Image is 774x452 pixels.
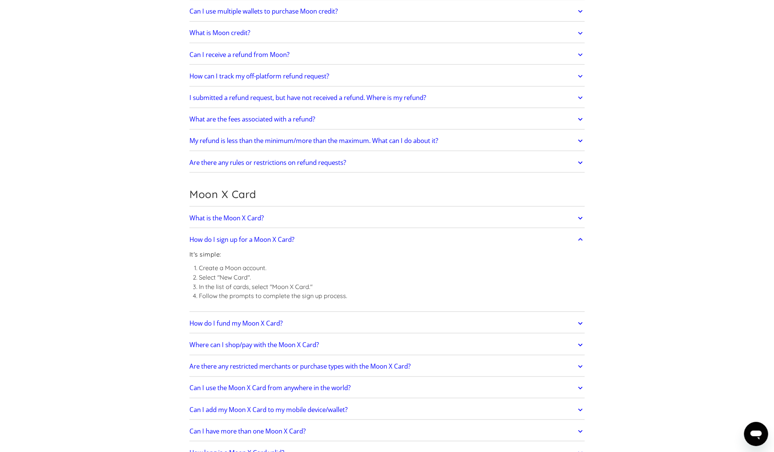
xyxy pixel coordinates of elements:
a: How can I track my off-platform refund request? [189,68,585,84]
h2: What are the fees associated with a refund? [189,115,315,123]
a: What are the fees associated with a refund? [189,111,585,127]
h2: How do I fund my Moon X Card? [189,320,283,327]
h2: Are there any restricted merchants or purchase types with the Moon X Card? [189,363,411,370]
h2: What is the Moon X Card? [189,214,264,222]
h2: How can I track my off-platform refund request? [189,72,329,80]
a: What is the Moon X Card? [189,210,585,226]
h2: My refund is less than the minimum/more than the maximum. What can I do about it? [189,137,438,145]
a: How do I fund my Moon X Card? [189,315,585,331]
li: Select "New Card". [199,273,347,282]
a: Can I receive a refund from Moon? [189,47,585,63]
li: In the list of cards, select "Moon X Card." [199,282,347,292]
p: It's simple: [189,250,347,259]
a: Can I use multiple wallets to purchase Moon credit? [189,3,585,19]
li: Create a Moon account. [199,263,347,273]
a: Can I use the Moon X Card from anywhere in the world? [189,380,585,396]
a: Can I have more than one Moon X Card? [189,423,585,439]
h2: I submitted a refund request, but have not received a refund. Where is my refund? [189,94,426,101]
a: Where can I shop/pay with the Moon X Card? [189,337,585,353]
a: Are there any rules or restrictions on refund requests? [189,155,585,171]
h2: Can I use multiple wallets to purchase Moon credit? [189,8,338,15]
a: Can I add my Moon X Card to my mobile device/wallet? [189,402,585,418]
h2: Can I receive a refund from Moon? [189,51,289,58]
a: My refund is less than the minimum/more than the maximum. What can I do about it? [189,133,585,149]
a: I submitted a refund request, but have not received a refund. Where is my refund? [189,90,585,106]
li: Follow the prompts to complete the sign up process. [199,291,347,301]
h2: How do I sign up for a Moon X Card? [189,236,294,243]
h2: Moon X Card [189,188,585,201]
h2: Can I add my Moon X Card to my mobile device/wallet? [189,406,348,414]
a: How do I sign up for a Moon X Card? [189,232,585,248]
a: What is Moon credit? [189,25,585,41]
h2: Where can I shop/pay with the Moon X Card? [189,341,319,349]
h2: Are there any rules or restrictions on refund requests? [189,159,346,166]
iframe: Кнопка запуска окна обмена сообщениями [744,422,768,446]
a: Are there any restricted merchants or purchase types with the Moon X Card? [189,358,585,374]
h2: Can I have more than one Moon X Card? [189,427,306,435]
h2: Can I use the Moon X Card from anywhere in the world? [189,384,351,392]
h2: What is Moon credit? [189,29,250,37]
